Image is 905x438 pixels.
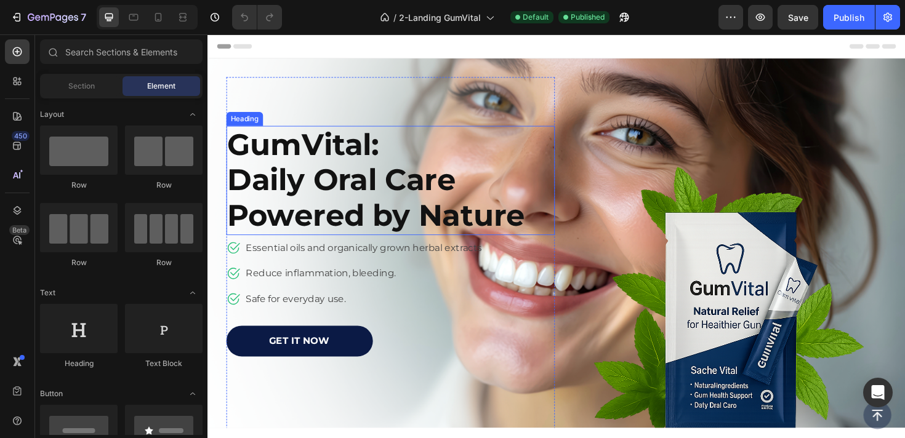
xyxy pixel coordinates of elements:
[232,5,282,30] div: Undo/Redo
[183,283,203,303] span: Toggle open
[9,225,30,235] div: Beta
[40,39,203,64] input: Search Sections & Elements
[823,5,875,30] button: Publish
[81,10,86,25] p: 7
[571,12,605,23] span: Published
[207,34,905,438] iframe: Design area
[399,11,481,24] span: 2-Landing GumVital
[40,358,118,369] div: Heading
[40,109,64,120] span: Layout
[183,105,203,124] span: Toggle open
[40,257,118,268] div: Row
[5,5,92,30] button: 7
[40,388,63,399] span: Button
[523,12,549,23] span: Default
[125,358,203,369] div: Text Block
[125,257,203,268] div: Row
[393,11,396,24] span: /
[863,378,893,407] div: Open Intercom Messenger
[834,11,864,24] div: Publish
[12,131,30,141] div: 450
[40,287,55,298] span: Text
[40,180,118,191] div: Row
[788,12,808,23] span: Save
[384,132,720,430] img: gempages_577695333857886908-49e008de-fd53-4d1c-9dfc-1e09ffea31a9.png
[147,81,175,92] span: Element
[125,180,203,191] div: Row
[183,384,203,404] span: Toggle open
[778,5,818,30] button: Save
[68,81,95,92] span: Section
